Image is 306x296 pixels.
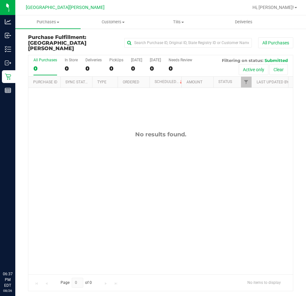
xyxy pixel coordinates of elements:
[33,65,57,72] div: 0
[65,65,78,72] div: 0
[252,5,294,10] span: Hi, [PERSON_NAME]!
[150,58,161,62] div: [DATE]
[3,288,12,293] p: 08/26
[15,15,81,29] a: Purchases
[81,19,146,25] span: Customers
[131,58,142,62] div: [DATE]
[28,40,86,52] span: [GEOGRAPHIC_DATA][PERSON_NAME]
[109,65,123,72] div: 0
[5,46,11,52] inline-svg: Inventory
[155,80,184,84] a: Scheduled
[131,65,142,72] div: 0
[85,58,102,62] div: Deliveries
[242,278,286,287] span: No items to display
[97,80,106,84] a: Type
[239,64,268,75] button: Active only
[81,15,146,29] a: Customers
[169,58,192,62] div: Needs Review
[150,65,161,72] div: 0
[257,80,289,84] a: Last Updated By
[186,80,202,84] a: Amount
[15,19,81,25] span: Purchases
[55,278,97,288] span: Page of 0
[28,34,116,51] h3: Purchase Fulfillment:
[218,80,232,84] a: Status
[33,80,57,84] a: Purchase ID
[146,15,211,29] a: Tills
[26,5,105,10] span: [GEOGRAPHIC_DATA][PERSON_NAME]
[169,65,192,72] div: 0
[146,19,211,25] span: Tills
[226,19,261,25] span: Deliveries
[211,15,276,29] a: Deliveries
[124,38,252,48] input: Search Purchase ID, Original ID, State Registry ID or Customer Name...
[65,58,78,62] div: In Store
[5,19,11,25] inline-svg: Analytics
[5,87,11,94] inline-svg: Reports
[5,73,11,80] inline-svg: Retail
[65,80,90,84] a: Sync Status
[28,131,293,138] div: No results found.
[33,58,57,62] div: All Purchases
[269,64,288,75] button: Clear
[241,77,251,87] a: Filter
[5,32,11,39] inline-svg: Inbound
[3,271,12,288] p: 06:37 PM EDT
[265,58,288,63] span: Submitted
[109,58,123,62] div: PickUps
[85,65,102,72] div: 0
[5,60,11,66] inline-svg: Outbound
[6,245,25,264] iframe: Resource center
[123,80,139,84] a: Ordered
[222,58,263,63] span: Filtering on status:
[258,37,293,48] button: All Purchases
